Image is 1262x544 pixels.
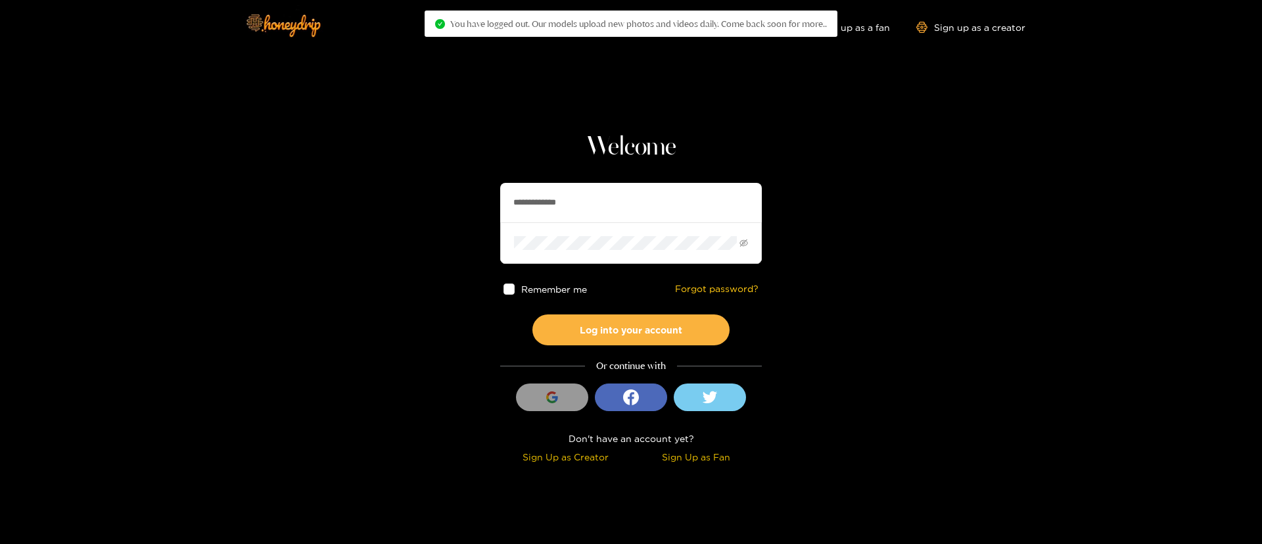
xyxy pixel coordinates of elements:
div: Sign Up as Fan [634,449,759,464]
span: Remember me [521,284,587,294]
a: Sign up as a fan [800,22,890,33]
div: Don't have an account yet? [500,431,762,446]
div: Sign Up as Creator [503,449,628,464]
a: Sign up as a creator [916,22,1025,33]
a: Forgot password? [675,284,759,295]
h1: Welcome [500,132,762,163]
div: Or continue with [500,359,762,374]
span: You have logged out. Our models upload new photos and videos daily. Come back soon for more.. [450,18,827,29]
button: Log into your account [532,314,730,345]
span: check-circle [435,19,445,29]
span: eye-invisible [739,239,748,247]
